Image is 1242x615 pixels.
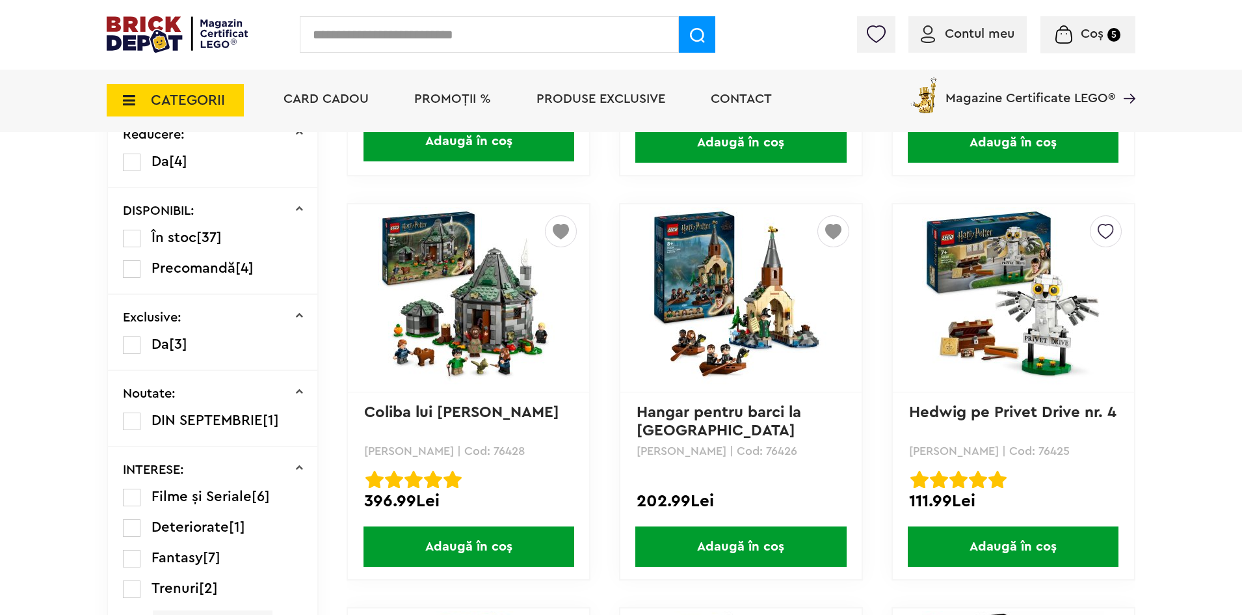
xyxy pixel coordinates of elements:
img: Evaluare cu stele [365,471,384,489]
img: Coliba lui Hagrid [378,207,560,389]
span: Adaugă în coș [635,526,846,567]
span: [4] [169,154,187,169]
span: Adaugă în coș [908,526,1118,567]
a: Adaugă în coș [348,526,589,567]
span: Adaugă în coș [363,121,574,161]
div: 396.99Lei [364,493,573,510]
span: DIN SEPTEMBRIE [152,413,263,428]
span: Fantasy [152,551,203,565]
a: Adaugă în coș [348,121,589,161]
span: Da [152,337,169,351]
span: Magazine Certificate LEGO® [945,75,1115,105]
span: [6] [252,489,270,504]
a: Adaugă în coș [893,526,1134,567]
span: CATEGORII [151,93,225,107]
span: Contul meu [945,27,1014,40]
span: [4] [235,261,254,275]
a: Produse exclusive [536,92,665,105]
img: Evaluare cu stele [988,471,1007,489]
div: 111.99Lei [909,493,1118,510]
p: Reducere: [123,128,185,141]
a: Contul meu [921,27,1014,40]
a: Coliba lui [PERSON_NAME] [364,405,559,420]
img: Evaluare cu stele [385,471,403,489]
span: Adaugă în coș [908,122,1118,163]
img: Hedwig pe Privet Drive nr. 4 [922,207,1104,389]
img: Evaluare cu stele [969,471,987,489]
span: Deteriorate [152,520,229,534]
a: Card Cadou [284,92,369,105]
img: Evaluare cu stele [404,471,423,489]
a: Adaugă în coș [620,526,862,567]
p: [PERSON_NAME] | Cod: 76426 [637,445,845,457]
span: Precomandă [152,261,235,275]
span: Da [152,154,169,169]
span: [2] [199,581,218,595]
a: Hangar pentru barci la [GEOGRAPHIC_DATA] [637,405,806,439]
span: Filme și Seriale [152,489,252,504]
img: Evaluare cu stele [930,471,948,489]
a: Magazine Certificate LEGO® [1115,75,1135,88]
span: [7] [203,551,220,565]
span: [37] [196,230,222,245]
p: [PERSON_NAME] | Cod: 76428 [364,445,573,457]
span: Trenuri [152,581,199,595]
span: [1] [263,413,279,428]
span: În stoc [152,230,196,245]
img: Hangar pentru barci la Castelul Hogwarts [650,207,832,389]
a: PROMOȚII % [414,92,491,105]
span: [3] [169,337,187,351]
img: Evaluare cu stele [910,471,929,489]
a: Contact [711,92,772,105]
span: Coș [1081,27,1103,40]
a: Adaugă în coș [620,122,862,163]
p: DISPONIBIL: [123,204,194,217]
p: Noutate: [123,387,176,400]
img: Evaluare cu stele [949,471,968,489]
p: Exclusive: [123,311,181,324]
a: Adaugă în coș [893,122,1134,163]
p: [PERSON_NAME] | Cod: 76425 [909,445,1118,457]
span: Adaugă în coș [635,122,846,163]
p: INTERESE: [123,463,184,476]
small: 5 [1107,28,1120,42]
span: [1] [229,520,245,534]
img: Evaluare cu stele [424,471,442,489]
span: Adaugă în coș [363,526,574,567]
div: 202.99Lei [637,493,845,510]
img: Evaluare cu stele [443,471,462,489]
a: Hedwig pe Privet Drive nr. 4 [909,405,1116,420]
